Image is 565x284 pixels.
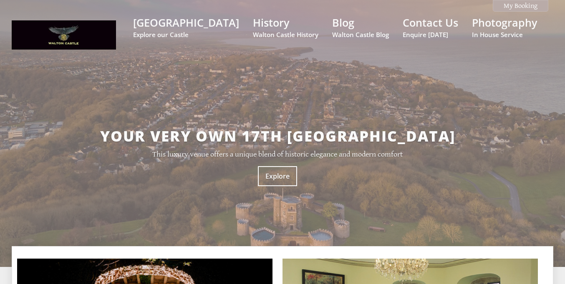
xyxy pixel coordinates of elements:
[65,150,490,159] p: This luxury venue offers a unique blend of historic elegance and modern comfort
[472,15,537,39] a: PhotographyIn House Service
[403,30,458,39] small: Enquire [DATE]
[253,30,318,39] small: Walton Castle History
[403,15,458,39] a: Contact UsEnquire [DATE]
[332,15,389,39] a: BlogWalton Castle Blog
[133,15,239,39] a: [GEOGRAPHIC_DATA]Explore our Castle
[472,30,537,39] small: In House Service
[258,166,297,186] a: Explore
[332,30,389,39] small: Walton Castle Blog
[133,30,239,39] small: Explore our Castle
[253,15,318,39] a: HistoryWalton Castle History
[65,126,490,146] h2: Your very own 17th [GEOGRAPHIC_DATA]
[12,20,116,50] img: Walton Castle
